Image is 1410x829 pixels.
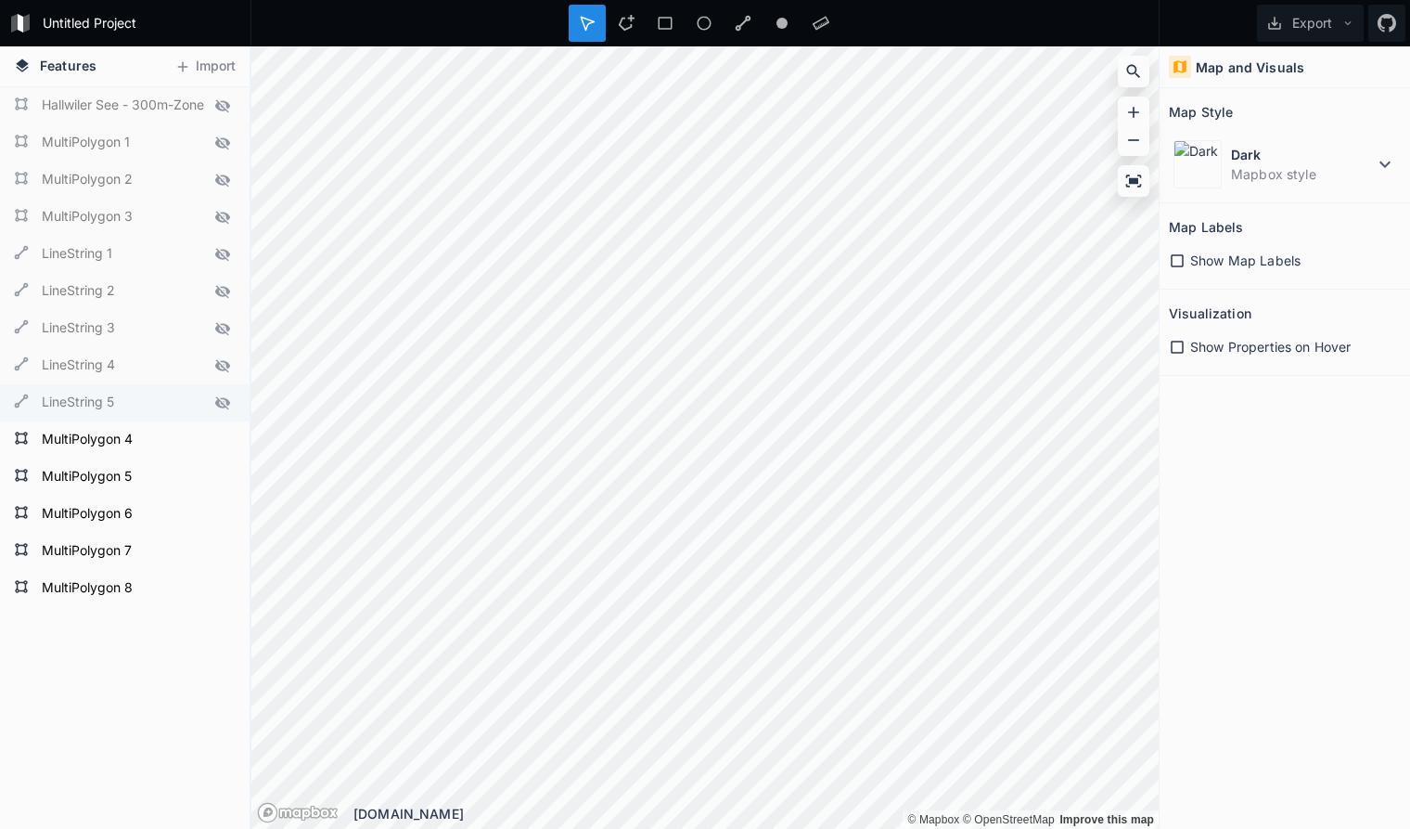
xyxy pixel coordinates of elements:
button: Export [1257,5,1364,42]
span: Show Properties on Hover [1190,337,1351,356]
h4: Map and Visuals [1196,58,1304,77]
img: Dark [1173,140,1222,188]
h2: Map Style [1169,97,1233,126]
span: Features [40,56,96,75]
dd: Mapbox style [1231,164,1374,184]
span: Show Map Labels [1190,251,1301,270]
div: [DOMAIN_NAME] [353,804,1159,823]
h2: Visualization [1169,299,1251,328]
a: Mapbox logo [257,802,339,823]
button: Import [165,52,245,82]
h2: Map Labels [1169,213,1243,241]
a: Mapbox [907,813,959,826]
dt: Dark [1231,145,1374,164]
a: OpenStreetMap [963,813,1055,826]
a: Map feedback [1059,813,1154,826]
